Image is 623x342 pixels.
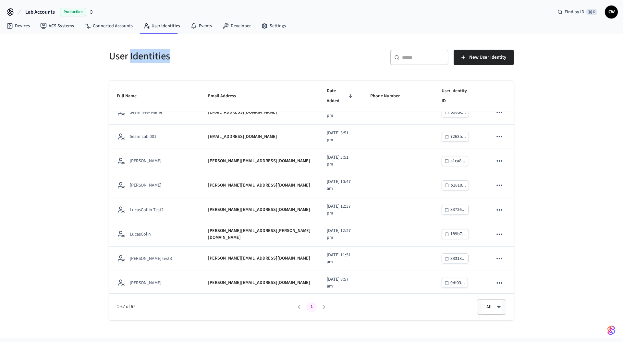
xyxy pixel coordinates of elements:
p: LucasColin [130,231,151,238]
a: Devices [1,20,35,32]
p: [PERSON_NAME][EMAIL_ADDRESS][DOMAIN_NAME] [208,182,310,189]
button: page 1 [306,302,317,312]
p: [PERSON_NAME] [130,280,161,286]
p: [DATE] 11:51 am [327,252,355,265]
div: Find by ID⌘ K [552,6,602,18]
span: ⌘ K [586,9,597,15]
button: 33726... [442,205,469,215]
span: CW [605,6,617,18]
button: CW [605,6,618,18]
span: Full Name [117,91,145,101]
a: Developer [217,20,256,32]
p: [PERSON_NAME][EMAIL_ADDRESS][DOMAIN_NAME] [208,255,310,262]
button: b1810... [442,180,469,190]
span: Lab Accounts [25,8,55,16]
button: 9df03... [442,278,468,288]
p: Seam New Name [130,109,162,116]
div: 9df03... [450,279,465,287]
h5: User Identities [109,50,308,63]
span: Phone Number [370,91,408,101]
div: b1810... [450,181,466,189]
img: SeamLogoGradient.69752ec5.svg [607,325,615,336]
button: 7263b... [442,132,469,142]
button: 189b7... [442,229,469,239]
span: New User Identity [469,53,506,62]
span: 1-67 of 67 [117,303,293,310]
a: ACS Systems [35,20,79,32]
div: 33318... [450,255,466,263]
div: a1ca8... [450,157,465,165]
div: 189b7... [450,230,466,238]
button: New User Identity [454,50,514,65]
button: a1ca8... [442,156,468,166]
p: [PERSON_NAME] [130,158,161,164]
p: [DATE] 4:08 pm [327,105,355,119]
div: 7263b... [450,133,466,141]
p: [PERSON_NAME][EMAIL_ADDRESS][DOMAIN_NAME] [208,206,310,213]
span: Date Added [327,86,355,106]
a: User Identities [138,20,185,32]
p: [DATE] 12:27 pm [327,227,355,241]
div: 33726... [450,206,466,214]
p: [EMAIL_ADDRESS][DOMAIN_NAME] [208,109,277,116]
a: Connected Accounts [79,20,138,32]
p: [DATE] 3:51 pm [327,130,355,143]
p: [DATE] 8:57 am [327,276,355,290]
span: Find by ID [565,9,584,15]
p: [PERSON_NAME] test3 [130,255,172,262]
div: b98dc... [450,108,466,116]
p: [DATE] 3:51 pm [327,154,355,168]
button: 33318... [442,253,469,263]
div: All [481,299,502,315]
p: [PERSON_NAME][EMAIL_ADDRESS][DOMAIN_NAME] [208,158,310,165]
a: Events [185,20,217,32]
a: Settings [256,20,291,32]
span: Email Address [208,91,244,101]
p: [PERSON_NAME] [130,182,161,189]
span: User Identity ID [442,86,477,106]
p: [EMAIL_ADDRESS][DOMAIN_NAME] [208,133,277,140]
p: [PERSON_NAME][EMAIL_ADDRESS][PERSON_NAME][DOMAIN_NAME] [208,227,311,241]
p: Seam Lab 001 [130,133,156,140]
span: Production [60,8,86,16]
nav: pagination navigation [293,302,330,312]
button: b98dc... [442,107,469,117]
p: [DATE] 10:47 am [327,178,355,192]
p: LucasCollin Test2 [130,207,164,213]
p: [PERSON_NAME][EMAIL_ADDRESS][DOMAIN_NAME] [208,279,310,286]
p: [DATE] 12:37 pm [327,203,355,217]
